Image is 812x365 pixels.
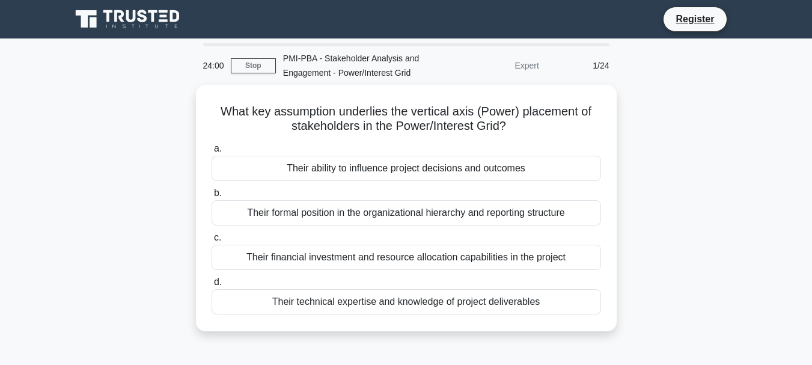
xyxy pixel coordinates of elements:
div: Expert [441,54,546,78]
div: Their technical expertise and knowledge of project deliverables [212,289,601,314]
span: a. [214,143,222,153]
span: b. [214,188,222,198]
div: Their formal position in the organizational hierarchy and reporting structure [212,200,601,225]
span: d. [214,277,222,287]
div: 24:00 [196,54,231,78]
div: Their ability to influence project decisions and outcomes [212,156,601,181]
a: Stop [231,58,276,73]
div: PMI-PBA - Stakeholder Analysis and Engagement - Power/Interest Grid [276,46,441,85]
a: Register [668,11,721,26]
h5: What key assumption underlies the vertical axis (Power) placement of stakeholders in the Power/In... [210,104,602,134]
div: Their financial investment and resource allocation capabilities in the project [212,245,601,270]
div: 1/24 [546,54,617,78]
span: c. [214,232,221,242]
